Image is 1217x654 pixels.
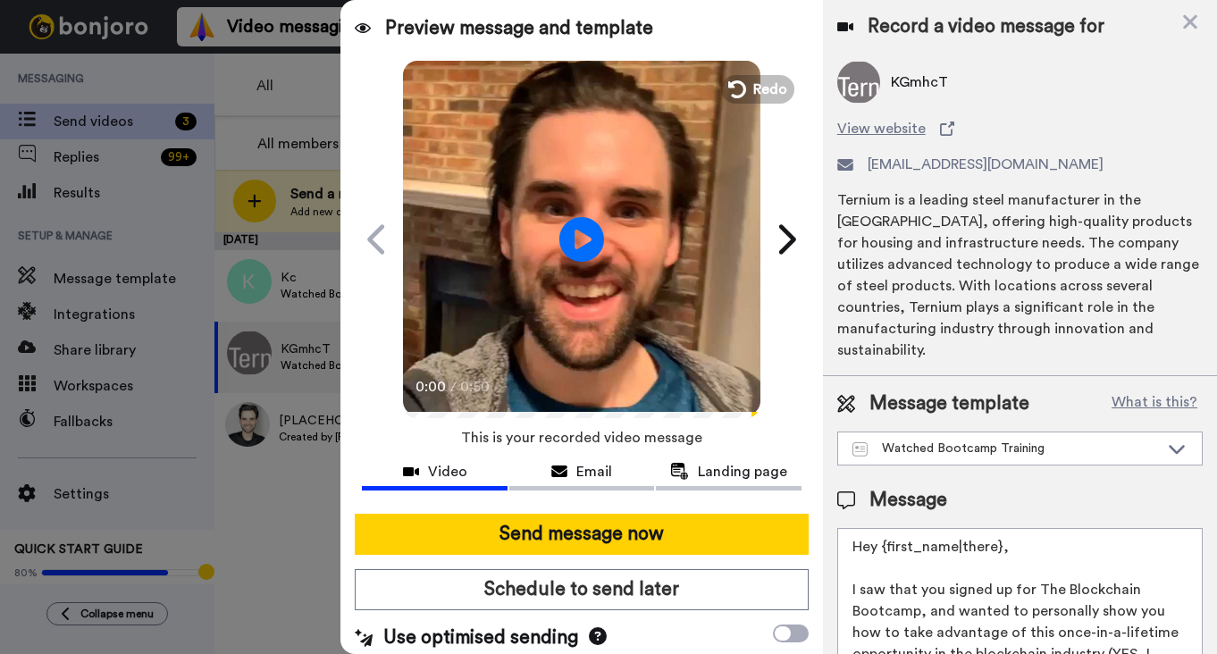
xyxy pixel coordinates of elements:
[837,118,926,139] span: View website
[576,461,612,482] span: Email
[837,189,1203,361] div: Ternium is a leading steel manufacturer in the [GEOGRAPHIC_DATA], offering high-quality products ...
[869,487,947,514] span: Message
[428,461,467,482] span: Video
[415,376,447,398] span: 0:00
[460,376,491,398] span: 0:50
[450,376,457,398] span: /
[461,418,702,457] span: This is your recorded video message
[852,442,868,457] img: Message-temps.svg
[837,118,1203,139] a: View website
[1106,390,1203,417] button: What is this?
[355,514,808,555] button: Send message now
[852,440,1159,457] div: Watched Bootcamp Training
[698,461,787,482] span: Landing page
[869,390,1029,417] span: Message template
[868,154,1104,175] span: [EMAIL_ADDRESS][DOMAIN_NAME]
[355,569,808,610] button: Schedule to send later
[383,625,578,651] span: Use optimised sending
